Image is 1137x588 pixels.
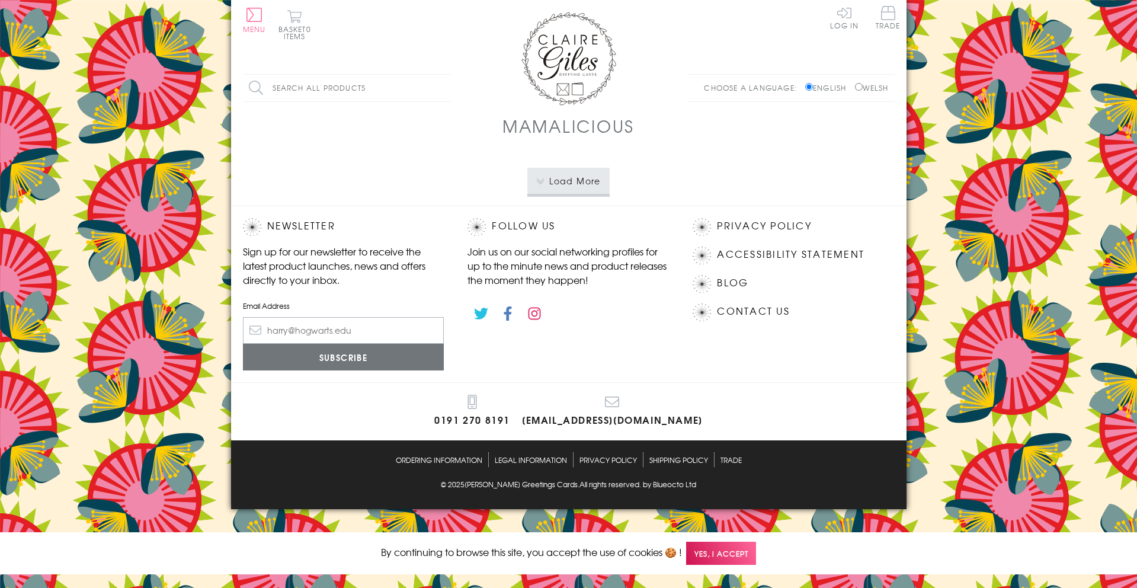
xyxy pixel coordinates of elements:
p: Choose a language: [704,82,803,93]
a: Blog [717,275,748,291]
a: Privacy Policy [717,218,811,234]
input: English [805,83,813,91]
span: Trade [876,6,901,29]
input: Subscribe [243,344,444,370]
input: harry@hogwarts.edu [243,317,444,344]
input: Search all products [243,75,450,101]
a: by Blueocto Ltd [643,479,696,491]
a: Trade [876,6,901,31]
a: 0191 270 8191 [434,395,510,429]
a: Ordering Information [396,452,482,467]
a: [PERSON_NAME] Greetings Cards [465,479,578,491]
button: Load More [527,168,610,194]
input: Search [438,75,450,101]
input: Welsh [855,83,863,91]
span: 0 items [284,24,311,41]
a: Shipping Policy [649,452,708,467]
button: Basket0 items [278,9,311,40]
label: Email Address [243,301,444,311]
a: Trade [720,452,742,467]
h2: Follow Us [467,218,669,236]
a: Contact Us [717,303,789,319]
p: Join us on our social networking profiles for up to the minute news and product releases the mome... [467,244,669,287]
button: Menu [243,8,266,33]
a: [EMAIL_ADDRESS][DOMAIN_NAME] [522,395,703,429]
h2: Newsletter [243,218,444,236]
label: Welsh [855,82,889,93]
span: Yes, I accept [686,542,756,565]
a: Legal Information [495,452,567,467]
span: Menu [243,24,266,34]
span: All rights reserved. [579,479,641,490]
a: Privacy Policy [579,452,637,467]
h1: Mamalicious [502,114,635,138]
label: English [805,82,852,93]
a: Log In [830,6,859,29]
p: © 2025 . [243,479,895,490]
img: Claire Giles Greetings Cards [521,12,616,106]
a: Accessibility Statement [717,247,864,263]
p: Sign up for our newsletter to receive the latest product launches, news and offers directly to yo... [243,244,444,287]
